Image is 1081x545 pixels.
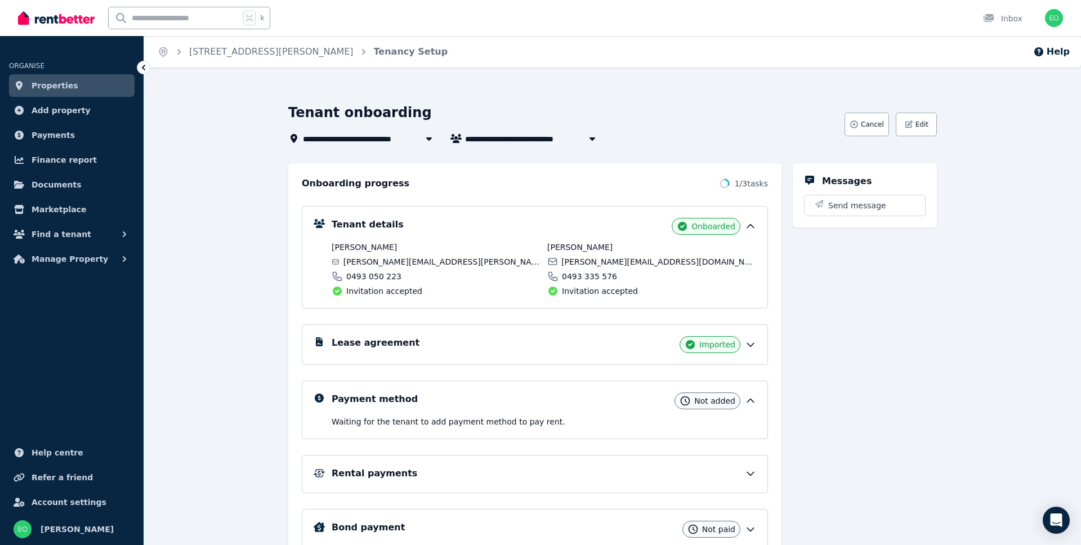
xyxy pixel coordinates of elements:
a: Documents [9,173,135,196]
button: Send message [805,195,925,216]
img: Ezechiel Orski-Ritchie [14,520,32,538]
span: [PERSON_NAME][EMAIL_ADDRESS][PERSON_NAME][DOMAIN_NAME] [343,256,540,267]
h5: Messages [822,175,872,188]
span: Properties [32,79,78,92]
a: Marketplace [9,198,135,221]
span: Invitation accepted [346,285,422,297]
a: Add property [9,99,135,122]
button: Help [1033,45,1070,59]
span: Documents [32,178,82,191]
span: Invitation accepted [562,285,638,297]
span: [PERSON_NAME] [332,242,540,253]
span: [PERSON_NAME] [41,522,114,536]
div: Open Intercom Messenger [1043,507,1070,534]
img: Ezechiel Orski-Ritchie [1045,9,1063,27]
span: Manage Property [32,252,108,266]
h5: Bond payment [332,521,405,534]
span: 0493 335 576 [562,271,617,282]
h5: Rental payments [332,467,417,480]
span: 0493 050 223 [346,271,401,282]
p: Waiting for the tenant to add payment method to pay rent . [332,416,756,427]
span: 1 / 3 tasks [735,178,768,189]
span: ORGANISE [9,62,44,70]
span: Cancel [861,120,884,129]
img: RentBetter [18,10,95,26]
h5: Tenant details [332,218,404,231]
span: Marketplace [32,203,86,216]
img: Rental Payments [314,469,325,477]
span: Account settings [32,495,106,509]
h5: Lease agreement [332,336,419,350]
span: Finance report [32,153,97,167]
button: Manage Property [9,248,135,270]
a: [STREET_ADDRESS][PERSON_NAME] [189,46,354,57]
span: k [260,14,264,23]
span: [PERSON_NAME] [547,242,756,253]
span: [PERSON_NAME][EMAIL_ADDRESS][DOMAIN_NAME] [561,256,756,267]
nav: Breadcrumb [144,36,461,68]
div: Inbox [983,13,1022,24]
span: Edit [915,120,928,129]
span: Tenancy Setup [374,45,448,59]
span: Onboarded [691,221,735,232]
span: Not added [694,395,735,406]
img: Bond Details [314,522,325,532]
a: Account settings [9,491,135,513]
span: Add property [32,104,91,117]
span: Find a tenant [32,227,91,241]
h1: Tenant onboarding [288,104,432,122]
span: Imported [699,339,735,350]
a: Finance report [9,149,135,171]
a: Refer a friend [9,466,135,489]
span: Not paid [702,524,735,535]
a: Help centre [9,441,135,464]
button: Find a tenant [9,223,135,245]
button: Edit [896,113,937,136]
span: Payments [32,128,75,142]
a: Payments [9,124,135,146]
button: Cancel [845,113,889,136]
span: Refer a friend [32,471,93,484]
h2: Onboarding progress [302,177,409,190]
span: Send message [828,200,886,211]
span: Help centre [32,446,83,459]
h5: Payment method [332,392,418,406]
a: Properties [9,74,135,97]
